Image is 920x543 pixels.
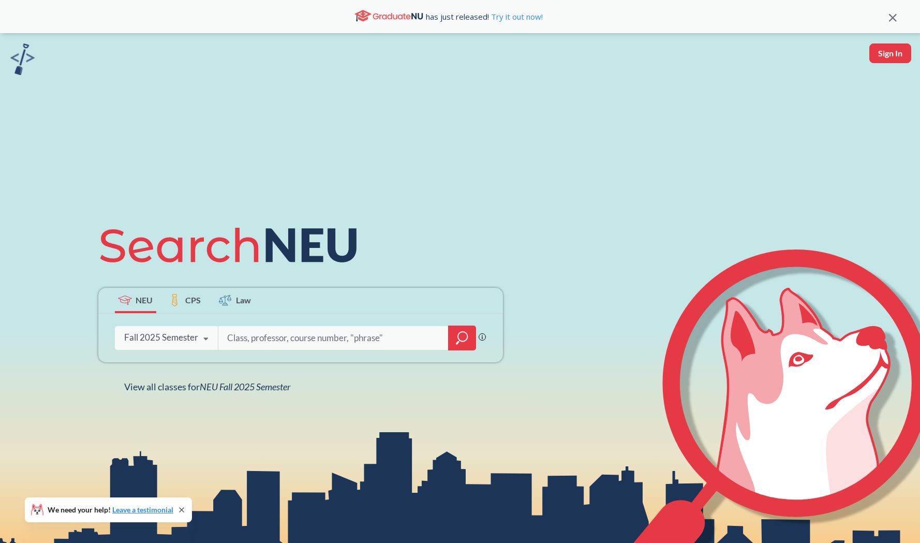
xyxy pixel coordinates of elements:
[112,505,173,514] a: Leave a testimonial
[456,331,468,345] svg: magnifying glass
[226,327,441,349] input: Class, professor, course number, "phrase"
[185,294,201,306] span: CPS
[869,43,911,63] button: Sign In
[10,43,35,75] img: sandbox logo
[448,326,476,350] div: magnifying glass
[48,506,173,513] span: We need your help!
[236,294,251,306] span: Law
[124,332,198,343] div: Fall 2025 Semester
[136,294,153,306] span: NEU
[426,11,543,22] span: has just released!
[200,381,290,392] span: NEU Fall 2025 Semester
[124,381,290,392] span: View all classes for
[10,43,35,78] a: sandbox logo
[489,11,543,22] a: Try it out now!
